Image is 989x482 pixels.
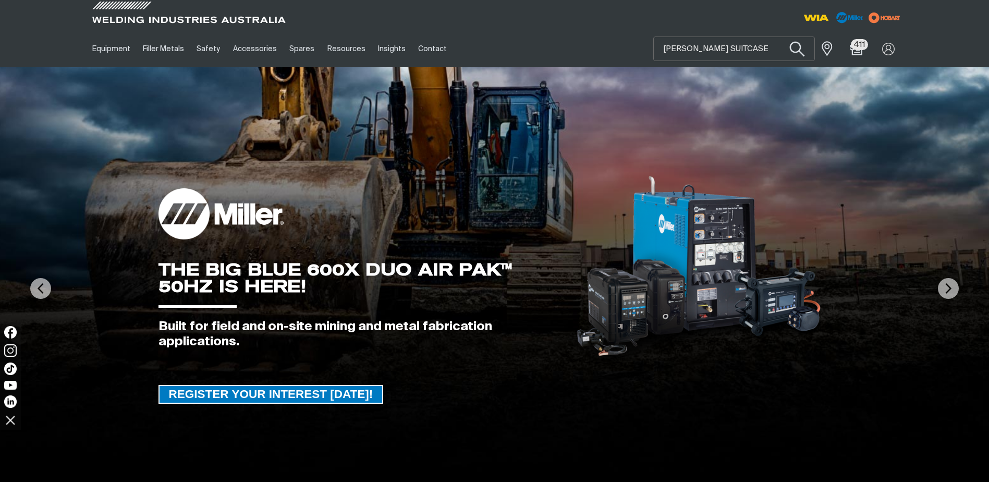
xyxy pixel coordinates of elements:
[4,363,17,375] img: TikTok
[2,411,19,429] img: hide socials
[4,344,17,357] img: Instagram
[865,10,903,26] img: miller
[158,319,560,350] div: Built for field and on-site mining and metal fabrication applications.
[776,34,819,64] button: Search products
[4,326,17,339] img: Facebook
[4,381,17,390] img: YouTube
[4,395,17,408] img: LinkedIn
[321,31,371,67] a: Resources
[158,385,384,404] a: REGISTER YOUR INTEREST TODAY!
[160,385,383,404] span: REGISTER YOUR INTEREST [DATE]!
[190,31,226,67] a: Safety
[283,31,321,67] a: Spares
[158,261,560,295] div: THE BIG BLUE 600X DUO AIR PAK™ 50HZ IS HERE!
[412,31,453,67] a: Contact
[30,278,51,299] img: PrevArrow
[938,278,959,299] img: NextArrow
[86,31,699,67] nav: Main
[372,31,412,67] a: Insights
[86,31,137,67] a: Equipment
[654,37,814,61] input: Product name or item number...
[137,31,190,67] a: Filler Metals
[227,31,283,67] a: Accessories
